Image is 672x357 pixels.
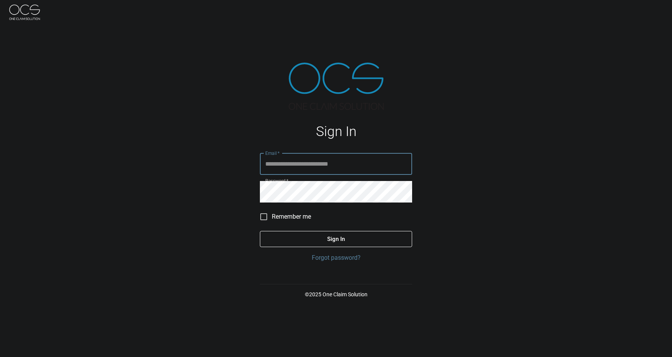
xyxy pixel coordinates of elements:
[265,150,280,156] label: Email
[9,5,40,20] img: ocs-logo-white-transparent.png
[289,63,384,110] img: ocs-logo-tra.png
[272,212,311,221] span: Remember me
[260,124,412,139] h1: Sign In
[260,291,412,298] p: © 2025 One Claim Solution
[260,231,412,247] button: Sign In
[265,178,288,184] label: Password
[260,253,412,262] a: Forgot password?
